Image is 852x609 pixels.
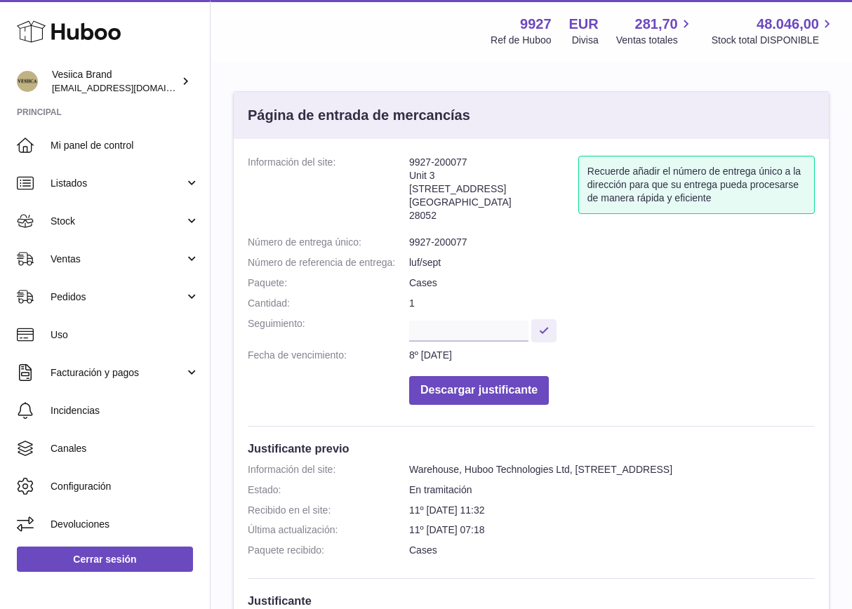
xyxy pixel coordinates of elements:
[409,297,815,310] dd: 1
[51,177,185,190] span: Listados
[17,71,38,92] img: logistic@vesiica.com
[248,276,409,290] dt: Paquete:
[52,82,206,93] span: [EMAIL_ADDRESS][DOMAIN_NAME]
[248,523,409,537] dt: Última actualización:
[51,290,185,304] span: Pedidos
[712,34,835,47] span: Stock total DISPONIBLE
[409,256,815,269] dd: luf/sept
[248,236,409,249] dt: Número de entrega único:
[51,480,199,493] span: Configuración
[409,236,815,249] dd: 9927-200077
[248,317,409,342] dt: Seguimiento:
[248,106,470,125] h3: Página de entrada de mercancías
[572,34,599,47] div: Divisa
[51,518,199,531] span: Devoluciones
[757,15,819,34] span: 48.046,00
[52,68,178,95] div: Vesiica Brand
[51,404,199,417] span: Incidencias
[248,441,815,456] h3: Justificante previo
[248,504,409,517] dt: Recibido en el site:
[409,156,578,229] address: 9927-200077 Unit 3 [STREET_ADDRESS] [GEOGRAPHIC_DATA] 28052
[616,15,694,47] a: 281,70 Ventas totales
[409,349,815,362] dd: 8º [DATE]
[248,256,409,269] dt: Número de referencia de entrega:
[409,463,815,476] dd: Warehouse, Huboo Technologies Ltd, [STREET_ADDRESS]
[51,442,199,455] span: Canales
[491,34,551,47] div: Ref de Huboo
[248,483,409,497] dt: Estado:
[51,215,185,228] span: Stock
[712,15,835,47] a: 48.046,00 Stock total DISPONIBLE
[409,483,815,497] dd: En tramitación
[578,156,815,214] div: Recuerde añadir el número de entrega único a la dirección para que su entrega pueda procesarse de...
[635,15,678,34] span: 281,70
[409,376,549,405] button: Descargar justificante
[409,504,815,517] dd: 11º [DATE] 11:32
[248,463,409,476] dt: Información del site:
[569,15,599,34] strong: EUR
[409,523,815,537] dd: 11º [DATE] 07:18
[17,547,193,572] a: Cerrar sesión
[248,349,409,362] dt: Fecha de vencimiento:
[51,253,185,266] span: Ventas
[520,15,552,34] strong: 9927
[51,366,185,380] span: Facturación y pagos
[248,156,409,229] dt: Información del site:
[409,276,815,290] dd: Cases
[51,139,199,152] span: Mi panel de control
[616,34,694,47] span: Ventas totales
[51,328,199,342] span: Uso
[248,297,409,310] dt: Cantidad:
[409,544,815,557] dd: Cases
[248,593,815,608] h3: Justificante
[248,544,409,557] dt: Paquete recibido:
